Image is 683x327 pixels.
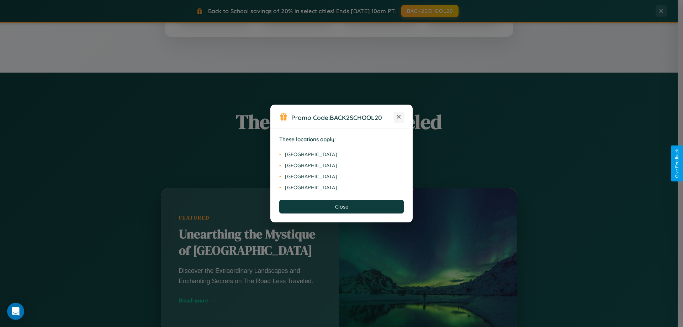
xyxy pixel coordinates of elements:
div: Give Feedback [674,149,679,178]
li: [GEOGRAPHIC_DATA] [279,171,404,182]
li: [GEOGRAPHIC_DATA] [279,160,404,171]
div: Open Intercom Messenger [7,303,24,320]
li: [GEOGRAPHIC_DATA] [279,149,404,160]
b: BACK2SCHOOL20 [330,114,382,121]
h3: Promo Code: [291,114,394,121]
strong: These locations apply: [279,136,336,143]
li: [GEOGRAPHIC_DATA] [279,182,404,193]
button: Close [279,200,404,213]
